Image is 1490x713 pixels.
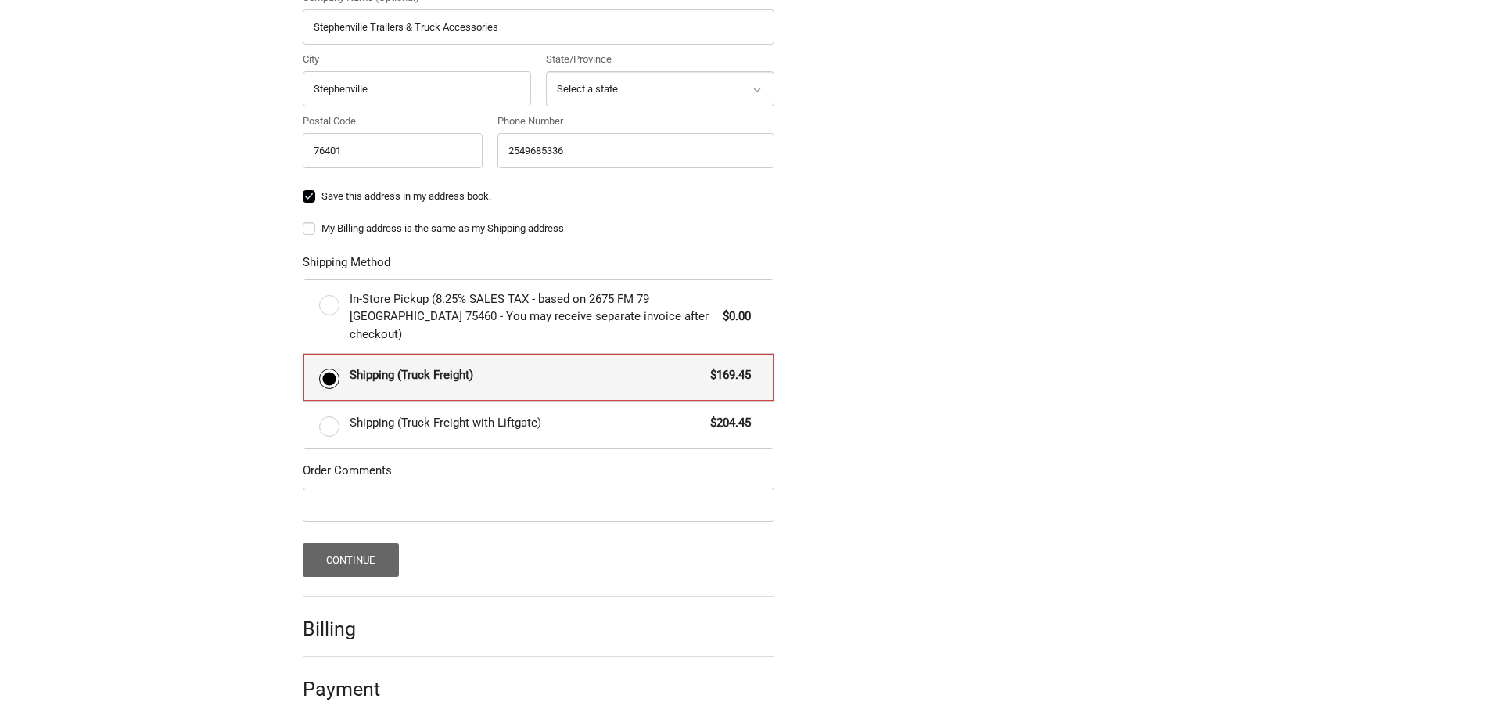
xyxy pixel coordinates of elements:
span: Shipping (Truck Freight with Liftgate) [350,414,703,432]
h2: Billing [303,617,394,641]
button: Continue [303,543,399,577]
label: Postal Code [303,113,483,129]
label: State/Province [546,52,774,67]
span: $204.45 [702,414,751,432]
iframe: Chat Widget [1412,638,1490,713]
span: Shipping (Truck Freight) [350,366,703,384]
legend: Shipping Method [303,254,390,279]
label: Save this address in my address book. [303,190,774,203]
span: In-Store Pickup (8.25% SALES TAX - based on 2675 FM 79 [GEOGRAPHIC_DATA] 75460 - You may receive ... [350,290,716,344]
h2: Payment [303,677,394,701]
span: $0.00 [715,308,751,326]
span: $169.45 [702,366,751,384]
label: My Billing address is the same as my Shipping address [303,222,774,235]
label: Phone Number [497,113,774,129]
legend: Order Comments [303,462,392,487]
label: City [303,52,531,67]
